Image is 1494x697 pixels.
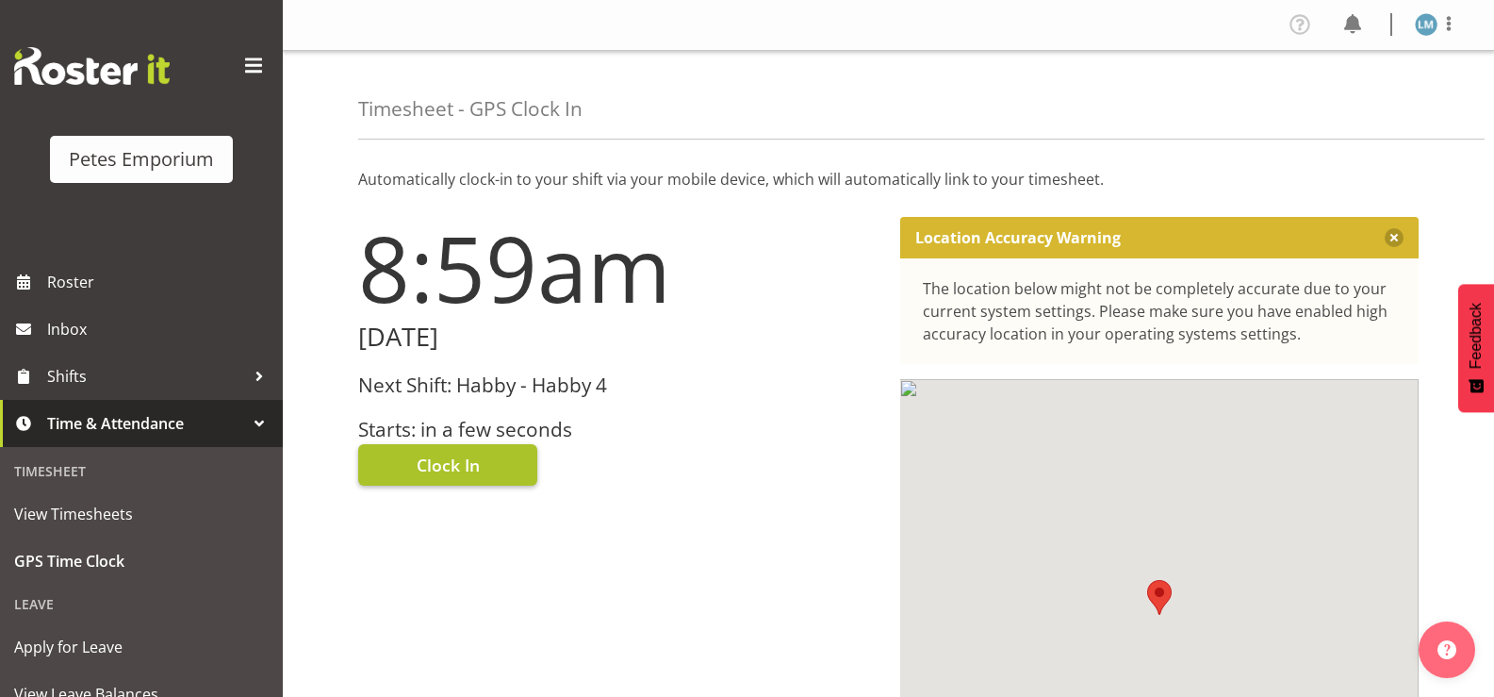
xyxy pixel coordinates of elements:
[14,500,269,528] span: View Timesheets
[1385,228,1404,247] button: Close message
[358,374,878,396] h3: Next Shift: Habby - Habby 4
[358,168,1419,191] p: Automatically clock-in to your shift via your mobile device, which will automatically link to you...
[14,633,269,661] span: Apply for Leave
[417,453,480,477] span: Clock In
[923,277,1397,345] div: The location below might not be completely accurate due to your current system settings. Please m...
[1437,640,1456,659] img: help-xxl-2.png
[358,419,878,440] h3: Starts: in a few seconds
[5,490,278,538] a: View Timesheets
[358,98,583,120] h4: Timesheet - GPS Clock In
[47,362,245,390] span: Shifts
[5,538,278,585] a: GPS Time Clock
[47,409,245,438] span: Time & Attendance
[358,444,537,486] button: Clock In
[5,623,278,671] a: Apply for Leave
[5,585,278,623] div: Leave
[69,145,214,174] div: Petes Emporium
[14,47,170,85] img: Rosterit website logo
[915,228,1121,247] p: Location Accuracy Warning
[14,547,269,575] span: GPS Time Clock
[47,268,273,296] span: Roster
[5,452,278,490] div: Timesheet
[1415,13,1437,36] img: lianne-morete5410.jpg
[47,315,273,343] span: Inbox
[358,323,878,352] h2: [DATE]
[1468,303,1485,369] span: Feedback
[358,217,878,319] h1: 8:59am
[1458,284,1494,412] button: Feedback - Show survey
